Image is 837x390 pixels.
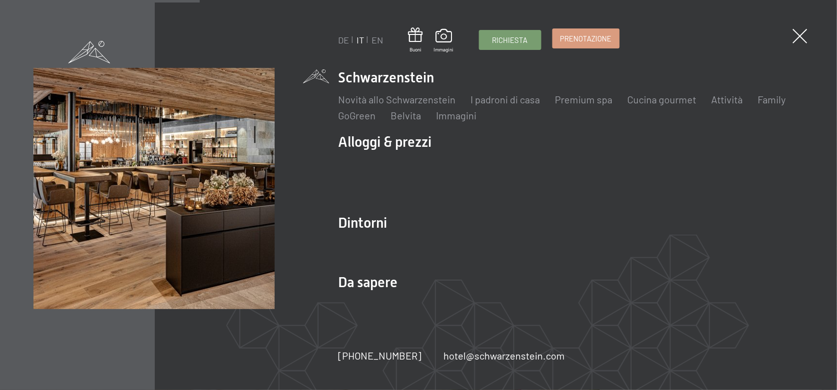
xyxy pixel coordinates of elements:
[471,93,540,105] a: I padroni di casa
[555,93,613,105] a: Premium spa
[409,46,423,53] span: Buoni
[436,109,477,121] a: Immagini
[628,93,697,105] a: Cucina gourmet
[339,109,376,121] a: GoGreen
[560,33,612,44] span: Prenotazione
[553,29,619,48] a: Prenotazione
[434,29,454,53] a: Immagini
[444,349,565,363] a: hotel@schwarzenstein.com
[434,46,454,53] span: Immagini
[712,93,743,105] a: Attività
[492,35,528,45] span: Richiesta
[409,27,423,53] a: Buoni
[357,34,365,45] a: IT
[339,93,456,105] a: Novità allo Schwarzenstein
[339,34,350,45] a: DE
[372,34,384,45] a: EN
[339,349,422,363] a: [PHONE_NUMBER]
[479,30,541,49] a: Richiesta
[391,109,421,121] a: Belvita
[339,350,422,362] span: [PHONE_NUMBER]
[758,93,786,105] a: Family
